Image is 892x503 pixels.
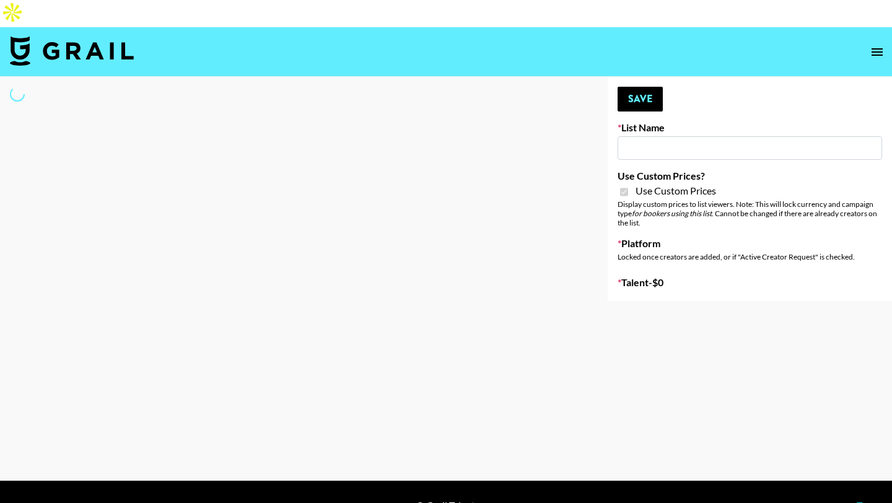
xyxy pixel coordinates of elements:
button: Save [618,87,663,112]
label: List Name [618,121,882,134]
span: Use Custom Prices [636,185,716,197]
label: Use Custom Prices? [618,170,882,182]
label: Platform [618,237,882,250]
label: Talent - $ 0 [618,276,882,289]
div: Display custom prices to list viewers. Note: This will lock currency and campaign type . Cannot b... [618,199,882,227]
img: Grail Talent [10,36,134,66]
div: Locked once creators are added, or if "Active Creator Request" is checked. [618,252,882,261]
button: open drawer [865,40,890,64]
em: for bookers using this list [632,209,712,218]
